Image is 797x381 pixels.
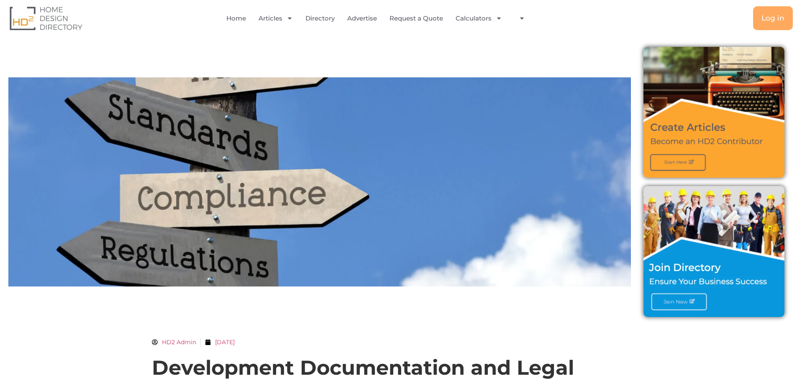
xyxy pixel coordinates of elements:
a: Directory [305,9,335,28]
nav: Menu [162,9,596,28]
a: Advertise [347,9,377,28]
a: Articles [259,9,293,28]
a: HD2 Admin [152,338,196,347]
a: Log in [753,6,793,30]
a: Calculators [456,9,502,28]
a: [DATE] [205,338,235,347]
img: Create Articles [643,47,784,178]
img: Join Directory [643,186,784,317]
span: HD2 Admin [158,338,196,347]
span: Log in [761,15,784,22]
a: Request a Quote [390,9,443,28]
time: [DATE] [215,338,235,346]
a: Home [226,9,246,28]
